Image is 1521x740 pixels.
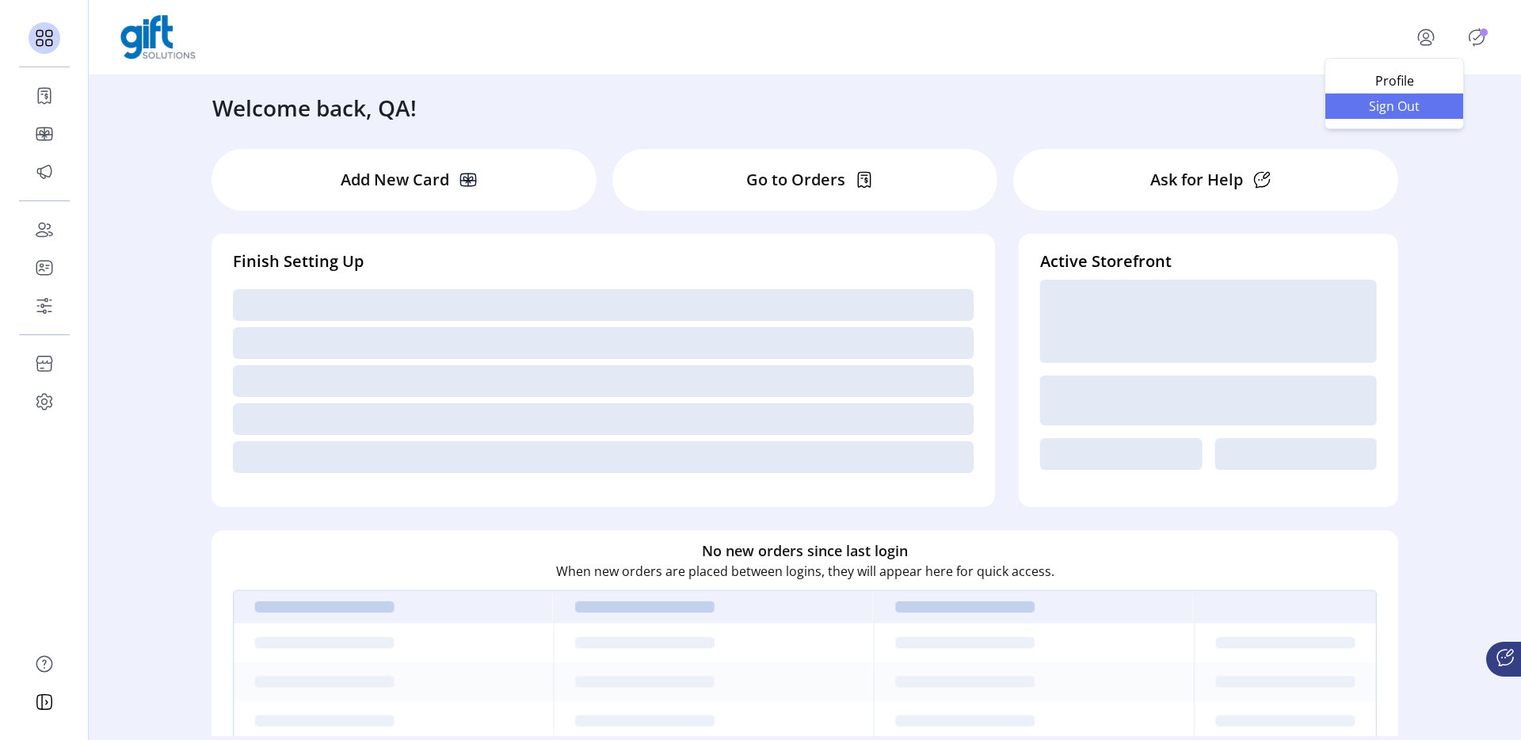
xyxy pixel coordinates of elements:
[556,562,1054,581] p: When new orders are placed between logins, they will appear here for quick access.
[1150,168,1243,192] p: Ask for Help
[1040,250,1377,273] h4: Active Storefront
[746,168,845,192] p: Go to Orders
[1325,93,1463,119] li: Sign Out
[120,15,196,59] img: logo
[1335,100,1454,113] span: Sign Out
[702,540,908,562] h6: No new orders since last login
[341,168,449,192] p: Add New Card
[212,91,417,124] h3: Welcome back, QA!
[1335,74,1454,87] span: Profile
[233,250,974,273] h4: Finish Setting Up
[1325,68,1463,93] a: Profile
[1394,18,1464,56] button: menu
[1464,25,1489,50] button: Publisher Panel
